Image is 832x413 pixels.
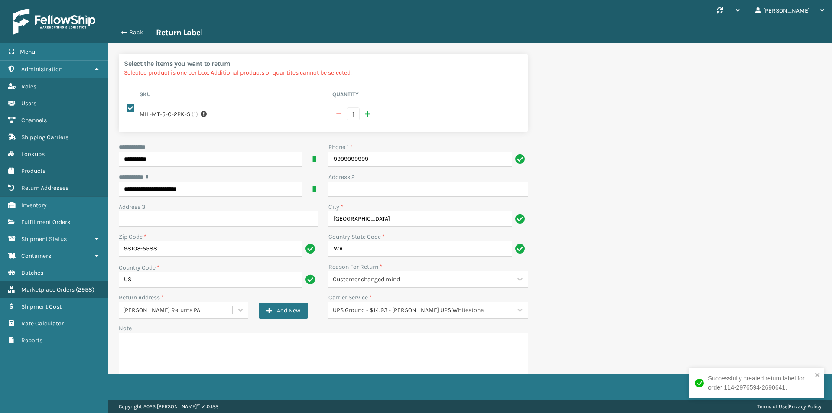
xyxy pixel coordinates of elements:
[21,202,47,209] span: Inventory
[815,371,821,380] button: close
[137,91,330,101] th: Sku
[21,286,75,293] span: Marketplace Orders
[328,293,372,302] label: Carrier Service
[21,83,36,90] span: Roles
[21,184,68,192] span: Return Addresses
[333,275,513,284] div: Customer changed mind
[21,117,47,124] span: Channels
[140,110,190,119] label: MIL-MT-5-C-2PK-S
[76,286,94,293] span: ( 2958 )
[119,263,159,272] label: Country Code
[21,133,68,141] span: Shipping Carriers
[13,9,95,35] img: logo
[21,303,62,310] span: Shipment Cost
[21,100,36,107] span: Users
[21,65,62,73] span: Administration
[119,202,145,211] label: Address 3
[21,218,70,226] span: Fulfillment Orders
[20,48,35,55] span: Menu
[21,150,45,158] span: Lookups
[119,325,132,332] label: Note
[330,91,523,101] th: Quantity
[328,143,353,152] label: Phone 1
[21,167,45,175] span: Products
[333,306,513,315] div: UPS Ground - $14.93 - [PERSON_NAME] UPS Whitestone
[21,235,67,243] span: Shipment Status
[328,202,343,211] label: City
[119,293,164,302] label: Return Address
[116,29,156,36] button: Back
[192,110,198,119] span: ( 1 )
[119,400,218,413] p: Copyright 2023 [PERSON_NAME]™ v 1.0.188
[708,374,812,392] div: Successfully created return label for order 114-2976594-2690641.
[21,252,51,260] span: Containers
[124,59,523,68] h2: Select the items you want to return
[21,269,43,276] span: Batches
[156,27,203,38] h3: Return Label
[21,320,64,327] span: Rate Calculator
[328,262,382,271] label: Reason For Return
[328,172,355,182] label: Address 2
[259,303,308,319] button: Add New
[124,68,523,77] p: Selected product is one per box. Additional products or quantites cannot be selected.
[119,232,146,241] label: Zip Code
[21,337,42,344] span: Reports
[328,232,385,241] label: Country State Code
[123,306,233,315] div: [PERSON_NAME] Returns PA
